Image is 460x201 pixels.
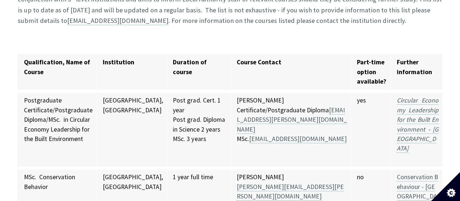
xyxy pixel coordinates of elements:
[397,58,432,76] strong: Further information
[237,106,347,134] a: [EMAIL_ADDRESS][PERSON_NAME][DOMAIN_NAME]
[357,58,386,85] strong: Part-time option available?
[237,183,344,201] a: [PERSON_NAME][EMAIL_ADDRESS][PERSON_NAME][DOMAIN_NAME]
[351,91,391,168] td: yes
[18,91,97,168] td: Postgraduate Certificate/Postgraduate Diploma/MSc. in Circular Economy Leadership for the Built E...
[249,135,347,143] a: [EMAIL_ADDRESS][DOMAIN_NAME]
[237,58,281,66] strong: Course Contact
[431,172,460,201] button: Set cookie preferences
[24,58,90,76] strong: Qualification, Name of Course
[397,96,439,153] a: Circular Economy Leadership for the Built Environment - [GEOGRAPHIC_DATA]
[397,96,439,152] em: Circular Economy Leadership for the Built Environment - [GEOGRAPHIC_DATA]
[67,16,168,25] a: [EMAIL_ADDRESS][DOMAIN_NAME]
[103,58,134,66] strong: Institution
[167,91,231,168] td: Post grad. Cert. 1 year Post grad. Diploma in Science 2 years MSc. 3 years
[173,58,206,76] strong: Duration of course
[97,91,167,168] td: [GEOGRAPHIC_DATA], [GEOGRAPHIC_DATA]
[231,91,351,168] td: [PERSON_NAME] Certificate/Postgraduate Diploma MSc.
